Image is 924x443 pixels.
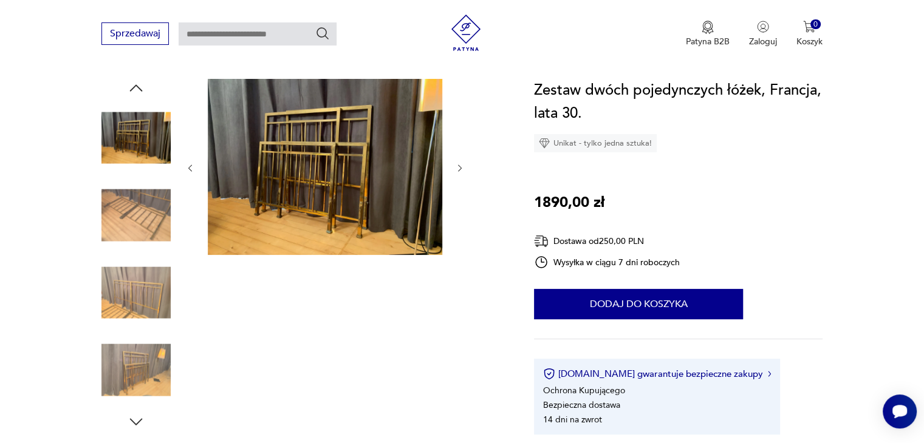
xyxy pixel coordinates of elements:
button: Patyna B2B [686,21,730,47]
a: Ikona medaluPatyna B2B [686,21,730,47]
li: Ochrona Kupującego [543,385,625,396]
button: 0Koszyk [796,21,823,47]
button: Dodaj do koszyka [534,289,743,319]
button: [DOMAIN_NAME] gwarantuje bezpieczne zakupy [543,368,771,380]
p: Zaloguj [749,36,777,47]
a: Sprzedawaj [101,30,169,39]
p: Koszyk [796,36,823,47]
img: Zdjęcie produktu Zestaw dwóch pojedynczych łóżek, Francja, lata 30. [101,336,171,405]
img: Ikonka użytkownika [757,21,769,33]
li: Bezpieczna dostawa [543,399,620,411]
img: Patyna - sklep z meblami i dekoracjami vintage [448,15,484,51]
iframe: Smartsupp widget button [883,394,917,428]
button: Zaloguj [749,21,777,47]
img: Ikona dostawy [534,234,549,249]
button: Sprzedawaj [101,22,169,45]
img: Ikona diamentu [539,138,550,149]
div: 0 [810,19,821,30]
img: Ikona koszyka [803,21,815,33]
div: Unikat - tylko jedna sztuka! [534,134,657,152]
p: Patyna B2B [686,36,730,47]
h1: Zestaw dwóch pojedynczych łóżek, Francja, lata 30. [534,79,823,125]
div: Dostawa od 250,00 PLN [534,234,680,249]
img: Ikona strzałki w prawo [768,371,772,377]
button: Szukaj [315,26,330,41]
div: Wysyłka w ciągu 7 dni roboczych [534,255,680,269]
img: Zdjęcie produktu Zestaw dwóch pojedynczych łóżek, Francja, lata 30. [208,79,442,255]
img: Zdjęcie produktu Zestaw dwóch pojedynczych łóżek, Francja, lata 30. [101,258,171,327]
img: Ikona medalu [702,21,714,34]
img: Ikona certyfikatu [543,368,555,380]
img: Zdjęcie produktu Zestaw dwóch pojedynczych łóżek, Francja, lata 30. [101,103,171,172]
li: 14 dni na zwrot [543,414,602,425]
p: 1890,00 zł [534,191,604,214]
img: Zdjęcie produktu Zestaw dwóch pojedynczych łóżek, Francja, lata 30. [101,181,171,250]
